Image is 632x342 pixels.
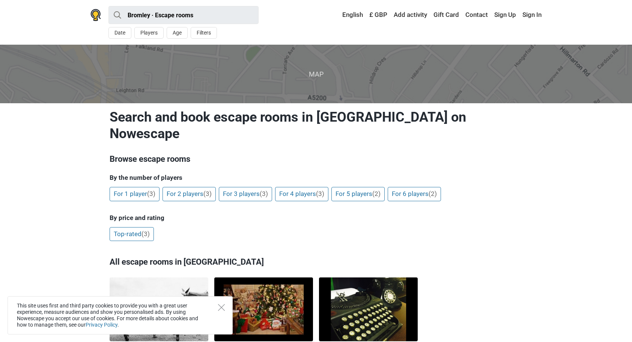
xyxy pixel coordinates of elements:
[203,190,212,197] span: (3)
[260,190,268,197] span: (3)
[392,8,429,22] a: Add activity
[163,187,216,201] a: For 2 players(3)
[110,227,154,241] a: Top-rated(3)
[492,8,518,22] a: Sign Up
[218,304,225,311] button: Close
[316,190,324,197] span: (3)
[432,8,461,22] a: Gift Card
[147,190,155,197] span: (3)
[319,277,418,341] img: Wwii - Scoof Of The Century
[110,109,522,142] h1: Search and book escape rooms in [GEOGRAPHIC_DATA] on Nowescape
[108,27,131,39] button: Date
[108,6,259,24] input: try “London”
[110,214,522,221] h5: By price and rating
[521,8,542,22] a: Sign In
[367,8,389,22] a: £ GBP
[219,187,272,201] a: For 3 players(3)
[191,27,217,39] button: Filters
[335,8,365,22] a: English
[331,187,385,201] a: For 5 players(2)
[110,187,160,201] a: For 1 player(3)
[110,252,522,272] h3: All escape rooms in [GEOGRAPHIC_DATA]
[86,322,117,328] a: Privacy Policy
[110,174,522,181] h5: By the number of players
[141,230,150,238] span: (3)
[167,27,188,39] button: Age
[214,277,313,341] img: Santa`s Lost Presents
[337,12,342,18] img: English
[8,296,233,334] div: This site uses first and third party cookies to provide you with a great user experience, measure...
[429,190,437,197] span: (2)
[110,277,208,341] img: Wwii - Wings Of Victory
[90,9,101,21] img: Nowescape logo
[275,187,328,201] a: For 4 players(3)
[134,27,164,39] button: Players
[372,190,381,197] span: (2)
[110,153,522,165] h3: Browse escape rooms
[388,187,441,201] a: For 6 players(2)
[463,8,490,22] a: Contact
